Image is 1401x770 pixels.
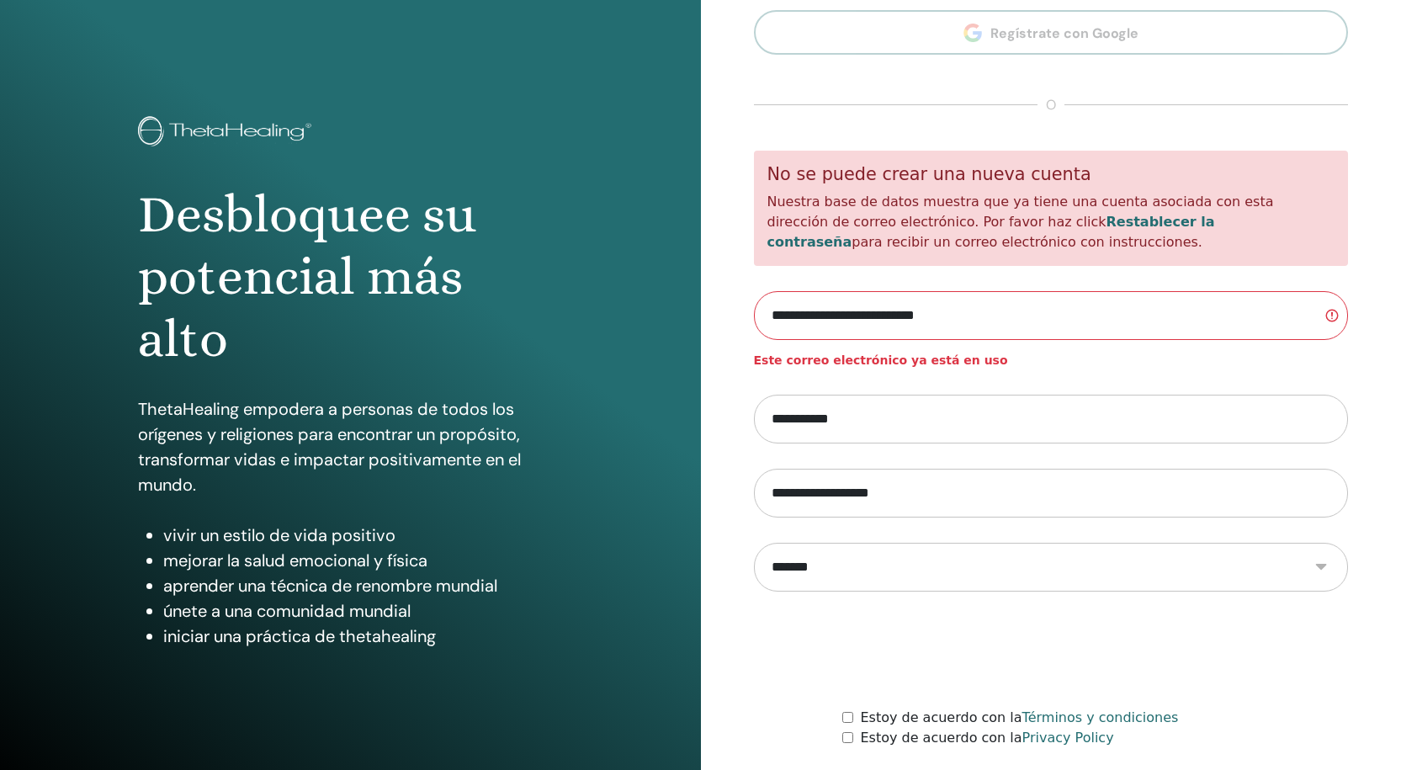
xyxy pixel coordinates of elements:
li: mejorar la salud emocional y física [163,548,563,573]
a: Términos y condiciones [1022,709,1179,725]
li: aprender una técnica de renombre mundial [163,573,563,598]
iframe: reCAPTCHA [923,617,1179,682]
span: o [1037,95,1064,115]
p: ThetaHealing empodera a personas de todos los orígenes y religiones para encontrar un propósito, ... [138,396,563,497]
div: Nuestra base de datos muestra que ya tiene una cuenta asociada con esta dirección de correo elect... [754,151,1349,266]
h5: No se puede crear una nueva cuenta [767,164,1335,185]
a: Privacy Policy [1022,730,1114,746]
label: Estoy de acuerdo con la [860,708,1178,728]
h1: Desbloquee su potencial más alto [138,183,563,371]
li: iniciar una práctica de thetahealing [163,624,563,649]
label: Estoy de acuerdo con la [860,728,1113,748]
strong: Este correo electrónico ya está en uso [754,353,1008,367]
li: únete a una comunidad mundial [163,598,563,624]
li: vivir un estilo de vida positivo [163,523,563,548]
